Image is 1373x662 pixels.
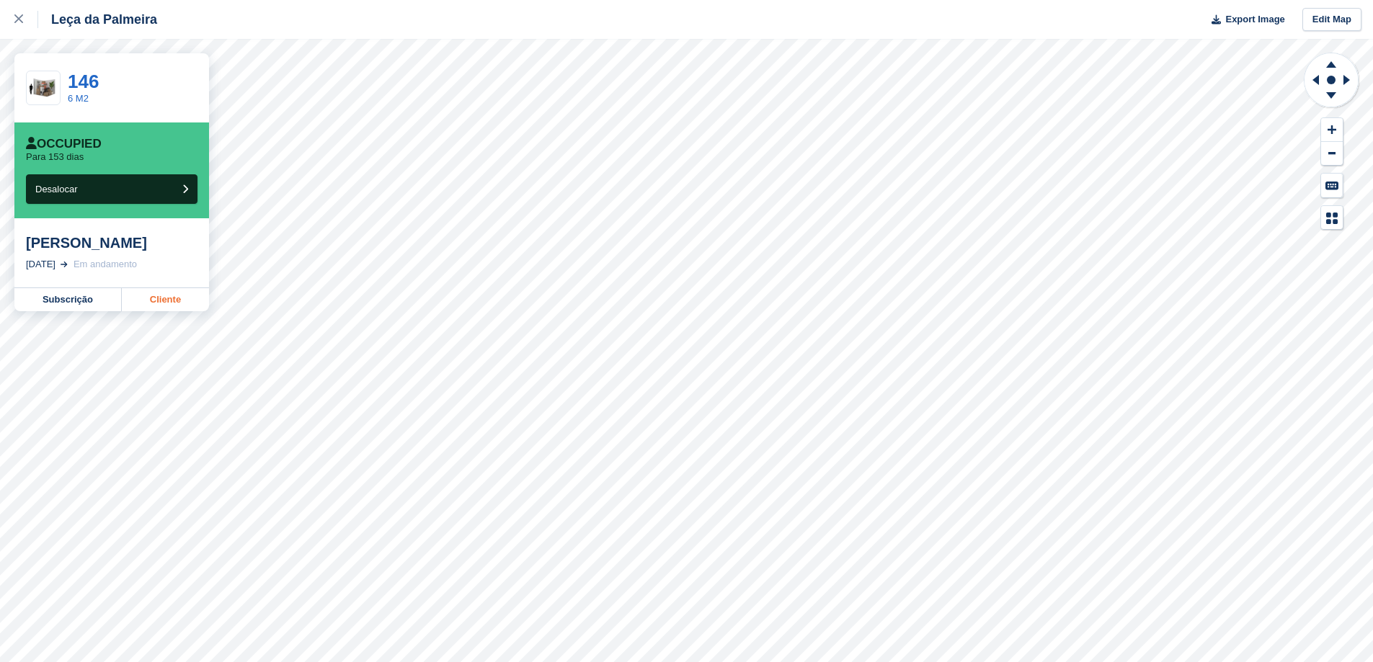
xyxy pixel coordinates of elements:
[26,151,84,163] p: Para 153 dias
[38,11,157,28] div: Leça da Palmeira
[35,184,78,194] span: Desalocar
[1321,174,1343,197] button: Keyboard Shortcuts
[26,137,102,151] div: Occupied
[1321,206,1343,230] button: Map Legend
[1321,142,1343,166] button: Zoom Out
[61,261,68,267] img: arrow-right-light-icn-cde0832a797a2874e46488d9cf13f60e5c3a73dbe684e267c42b8395dfbc2abf.svg
[1225,12,1284,27] span: Export Image
[74,257,137,272] div: Em andamento
[27,76,60,101] img: 64-sqft-unit.jpg
[1203,8,1285,32] button: Export Image
[1302,8,1361,32] a: Edit Map
[14,288,122,311] a: Subscrição
[68,93,89,104] a: 6 M2
[26,234,197,251] div: [PERSON_NAME]
[26,174,197,204] button: Desalocar
[122,288,209,311] a: Cliente
[1321,118,1343,142] button: Zoom In
[26,257,55,272] div: [DATE]
[68,71,99,92] a: 146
